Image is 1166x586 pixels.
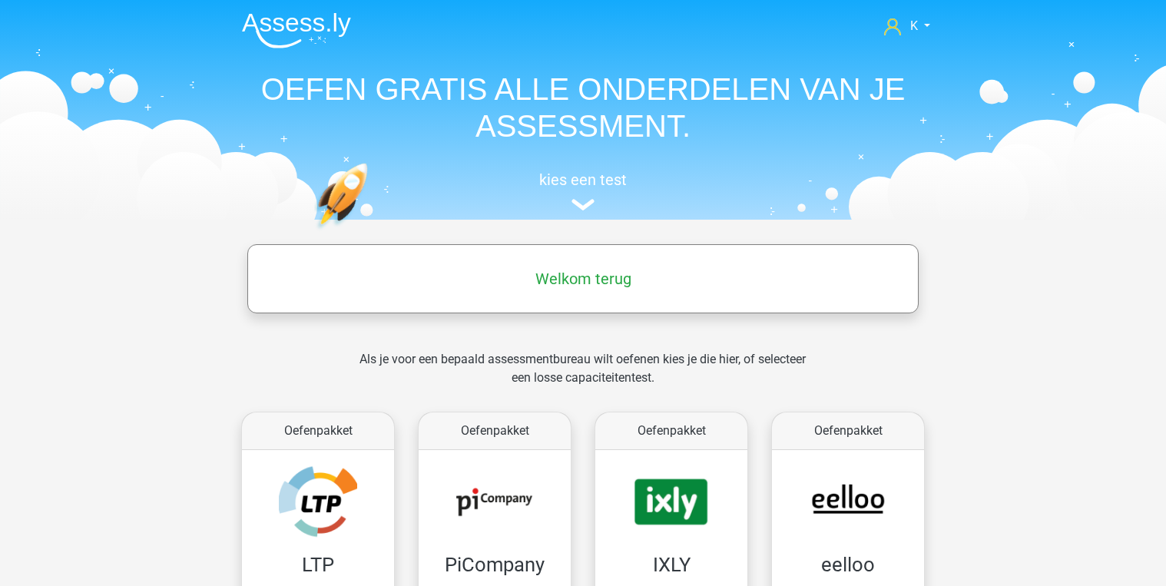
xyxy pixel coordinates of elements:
[230,171,936,211] a: kies een test
[230,71,936,144] h1: OEFEN GRATIS ALLE ONDERDELEN VAN JE ASSESSMENT.
[230,171,936,189] h5: kies een test
[910,18,918,33] span: K
[878,17,936,35] a: K
[314,163,427,302] img: oefenen
[242,12,351,48] img: Assessly
[347,350,818,406] div: Als je voor een bepaald assessmentbureau wilt oefenen kies je die hier, of selecteer een losse ca...
[255,270,911,288] h5: Welkom terug
[571,199,595,210] img: assessment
